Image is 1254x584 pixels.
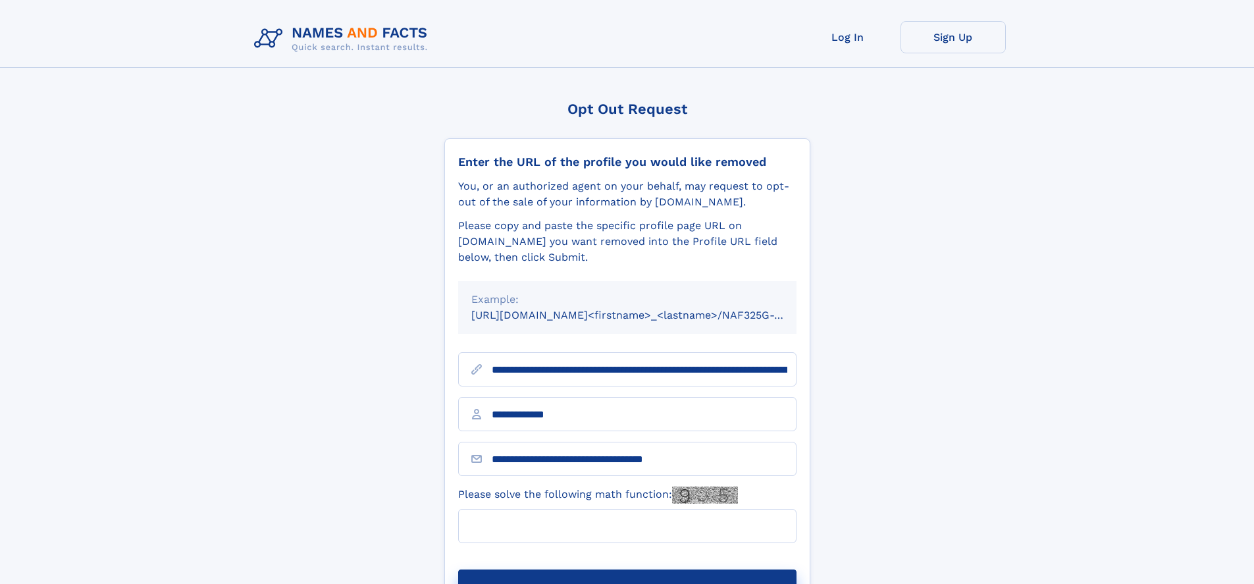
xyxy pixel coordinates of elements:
[901,21,1006,53] a: Sign Up
[471,292,783,307] div: Example:
[458,487,738,504] label: Please solve the following math function:
[458,178,797,210] div: You, or an authorized agent on your behalf, may request to opt-out of the sale of your informatio...
[458,218,797,265] div: Please copy and paste the specific profile page URL on [DOMAIN_NAME] you want removed into the Pr...
[249,21,438,57] img: Logo Names and Facts
[444,101,810,117] div: Opt Out Request
[795,21,901,53] a: Log In
[471,309,822,321] small: [URL][DOMAIN_NAME]<firstname>_<lastname>/NAF325G-xxxxxxxx
[458,155,797,169] div: Enter the URL of the profile you would like removed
